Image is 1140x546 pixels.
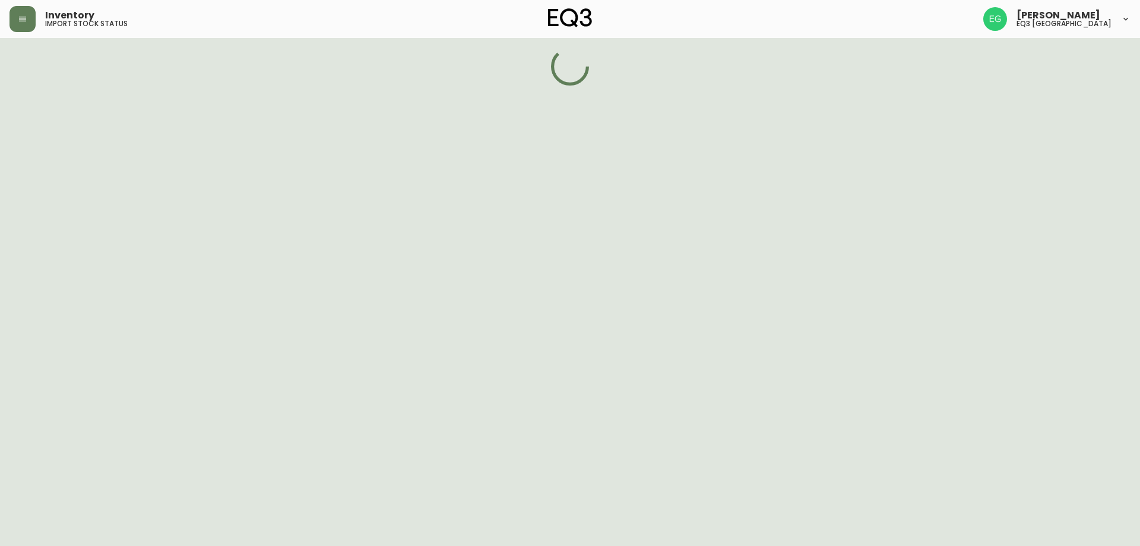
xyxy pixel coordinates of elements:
img: db11c1629862fe82d63d0774b1b54d2b [983,7,1007,31]
h5: eq3 [GEOGRAPHIC_DATA] [1016,20,1111,27]
span: [PERSON_NAME] [1016,11,1100,20]
span: Inventory [45,11,94,20]
img: logo [548,8,592,27]
h5: import stock status [45,20,128,27]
